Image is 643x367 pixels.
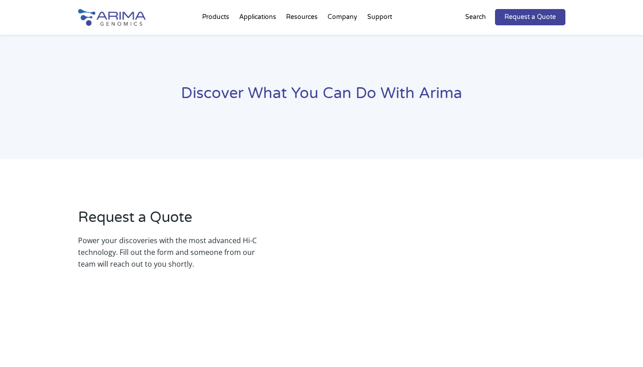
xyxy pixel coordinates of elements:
[78,9,146,26] img: Arima-Genomics-logo
[78,207,257,235] h2: Request a Quote
[495,9,565,25] a: Request a Quote
[465,11,486,23] p: Search
[78,83,565,111] h1: Discover What You Can Do With Arima
[78,235,257,270] p: Power your discoveries with the most advanced Hi-C technology. Fill out the form and someone from...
